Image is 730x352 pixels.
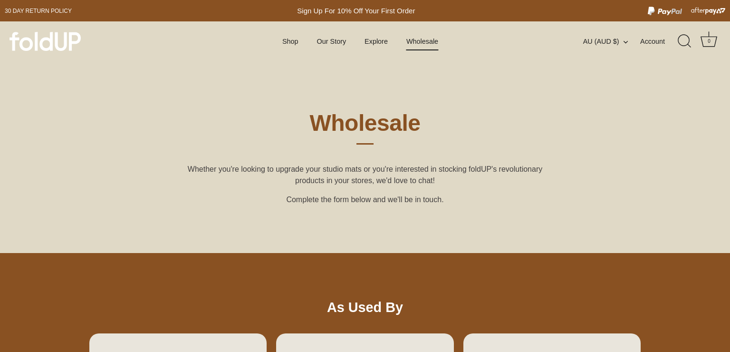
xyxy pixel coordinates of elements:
a: Account [640,36,682,47]
a: Explore [356,32,396,50]
h2: As Used By [327,301,403,314]
a: Shop [274,32,307,50]
a: Search [674,31,695,52]
div: 0 [704,37,714,46]
a: 30 day Return policy [5,5,72,17]
button: AU (AUD $) [583,37,638,46]
h2: Wholesale [187,109,543,145]
a: Cart [699,31,720,52]
p: Complete the form below and we'll be in touch. [187,194,543,205]
p: Whether you're looking to upgrade your studio mats or you're interested in stocking foldUP's revo... [187,164,543,186]
a: Our Story [308,32,354,50]
a: Wholesale [398,32,447,50]
div: Primary navigation [259,32,462,50]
